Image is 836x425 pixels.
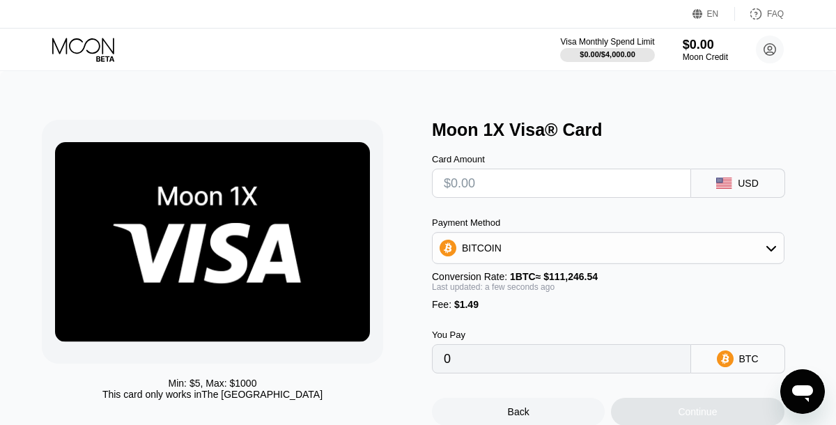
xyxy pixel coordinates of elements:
[432,120,808,140] div: Moon 1X Visa® Card
[432,282,784,292] div: Last updated: a few seconds ago
[432,154,691,164] div: Card Amount
[738,178,759,189] div: USD
[735,7,784,21] div: FAQ
[432,330,691,340] div: You Pay
[454,299,479,310] span: $1.49
[444,169,679,197] input: $0.00
[169,378,257,389] div: Min: $ 5 , Max: $ 1000
[767,9,784,19] div: FAQ
[462,242,502,254] div: BITCOIN
[432,271,784,282] div: Conversion Rate:
[433,234,784,262] div: BITCOIN
[560,37,654,62] div: Visa Monthly Spend Limit$0.00/$4,000.00
[432,299,784,310] div: Fee :
[560,37,654,47] div: Visa Monthly Spend Limit
[508,406,529,417] div: Back
[510,271,598,282] span: 1 BTC ≈ $111,246.54
[580,50,635,59] div: $0.00 / $4,000.00
[683,38,728,62] div: $0.00Moon Credit
[683,52,728,62] div: Moon Credit
[692,7,735,21] div: EN
[102,389,323,400] div: This card only works in The [GEOGRAPHIC_DATA]
[739,353,759,364] div: BTC
[683,38,728,52] div: $0.00
[707,9,719,19] div: EN
[432,217,784,228] div: Payment Method
[780,369,825,414] iframe: Button to launch messaging window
